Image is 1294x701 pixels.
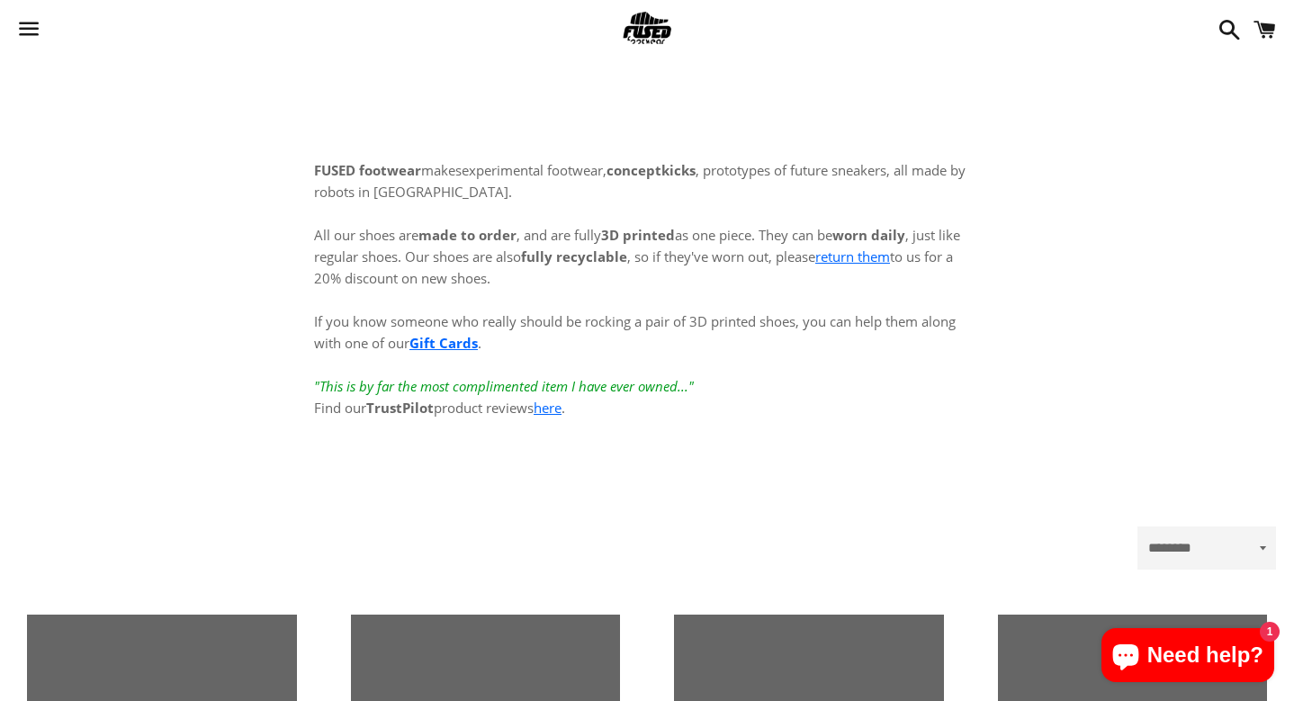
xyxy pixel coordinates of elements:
[314,202,980,418] p: All our shoes are , and are fully as one piece. They can be , just like regular shoes. Our shoes ...
[607,161,696,179] strong: conceptkicks
[314,377,694,395] em: "This is by far the most complimented item I have ever owned..."
[521,247,627,265] strong: fully recyclable
[366,399,434,417] strong: TrustPilot
[832,226,905,244] strong: worn daily
[601,226,675,244] strong: 3D printed
[314,161,421,179] strong: FUSED footwear
[314,161,462,179] span: makes
[314,161,966,201] span: experimental footwear, , prototypes of future sneakers, all made by robots in [GEOGRAPHIC_DATA].
[1096,628,1280,687] inbox-online-store-chat: Shopify online store chat
[418,226,517,244] strong: made to order
[534,399,562,417] a: here
[815,247,890,265] a: return them
[409,334,478,352] a: Gift Cards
